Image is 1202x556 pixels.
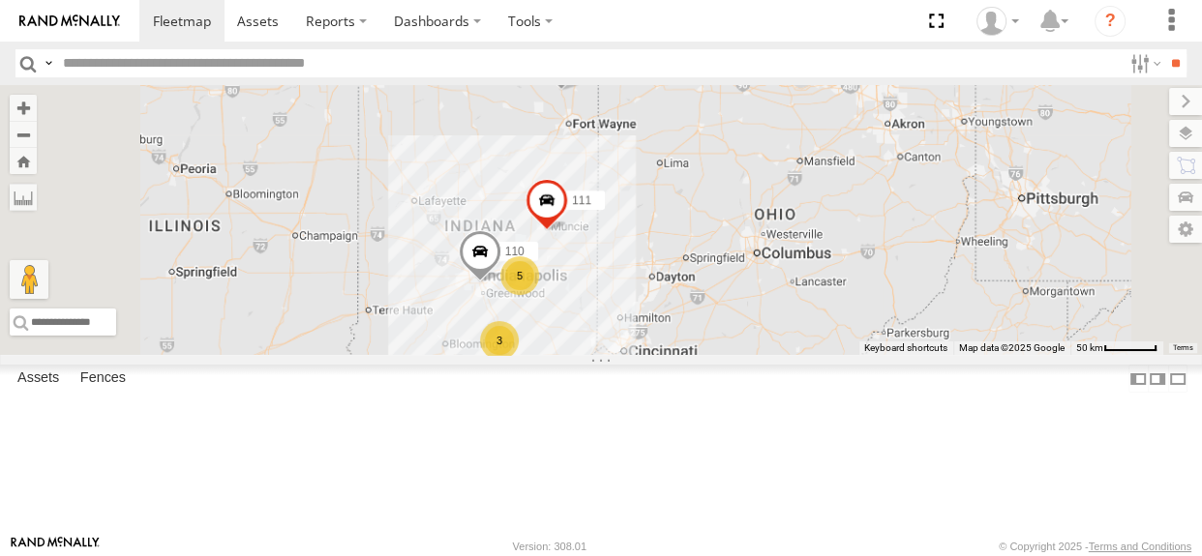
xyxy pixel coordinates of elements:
[1095,6,1126,37] i: ?
[8,366,69,393] label: Assets
[19,15,120,28] img: rand-logo.svg
[505,244,525,257] span: 110
[10,184,37,211] label: Measure
[480,321,519,360] div: 3
[513,541,586,552] div: Version: 308.01
[10,95,37,121] button: Zoom in
[10,148,37,174] button: Zoom Home
[1089,541,1191,552] a: Terms and Conditions
[572,193,591,207] span: 111
[864,341,947,355] button: Keyboard shortcuts
[999,541,1191,552] div: © Copyright 2025 -
[1148,365,1167,393] label: Dock Summary Table to the Right
[1070,341,1163,355] button: Map Scale: 50 km per 52 pixels
[71,366,135,393] label: Fences
[1173,344,1193,352] a: Terms (opens in new tab)
[959,342,1065,353] span: Map data ©2025 Google
[11,537,100,556] a: Visit our Website
[1128,365,1148,393] label: Dock Summary Table to the Left
[970,7,1026,36] div: Brandon Hickerson
[10,121,37,148] button: Zoom out
[1123,49,1164,77] label: Search Filter Options
[1076,342,1103,353] span: 50 km
[41,49,56,77] label: Search Query
[500,256,539,295] div: 5
[1168,365,1187,393] label: Hide Summary Table
[10,260,48,299] button: Drag Pegman onto the map to open Street View
[1169,216,1202,243] label: Map Settings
